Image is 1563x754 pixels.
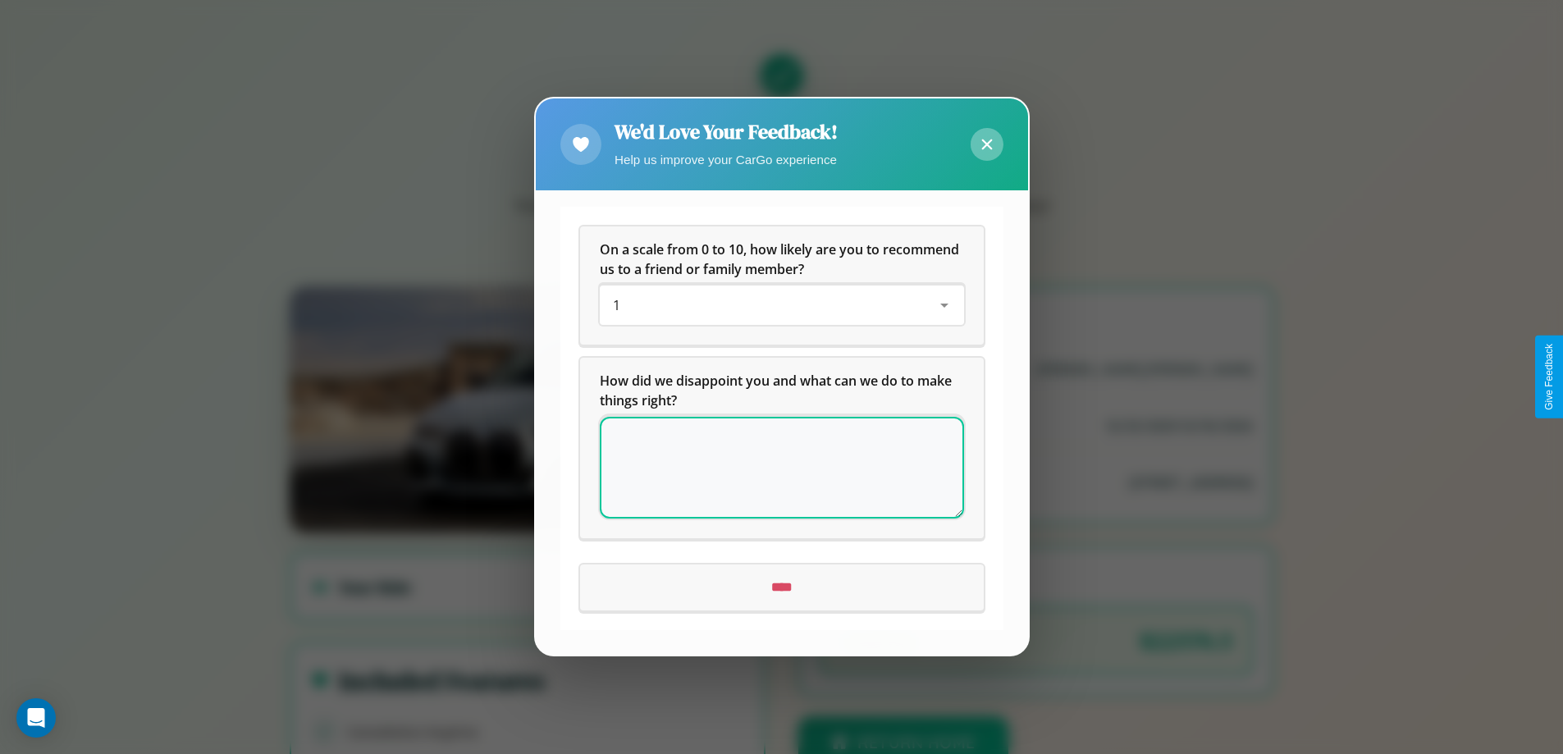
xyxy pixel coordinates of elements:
[615,149,838,171] p: Help us improve your CarGo experience
[600,286,964,326] div: On a scale from 0 to 10, how likely are you to recommend us to a friend or family member?
[580,227,984,345] div: On a scale from 0 to 10, how likely are you to recommend us to a friend or family member?
[613,297,620,315] span: 1
[600,240,964,280] h5: On a scale from 0 to 10, how likely are you to recommend us to a friend or family member?
[16,698,56,738] div: Open Intercom Messenger
[615,118,838,145] h2: We'd Love Your Feedback!
[600,241,962,279] span: On a scale from 0 to 10, how likely are you to recommend us to a friend or family member?
[1543,344,1555,410] div: Give Feedback
[600,372,955,410] span: How did we disappoint you and what can we do to make things right?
